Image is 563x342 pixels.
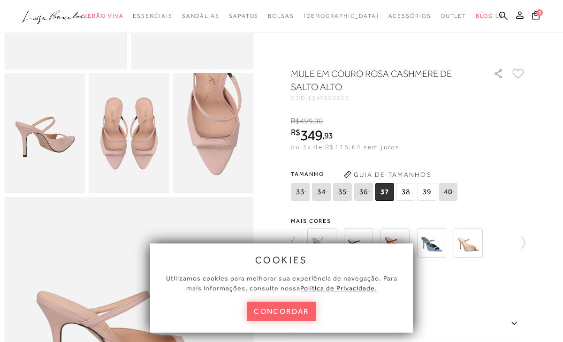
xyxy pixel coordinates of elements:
[182,8,220,25] a: categoryNavScreenReaderText
[133,13,172,19] span: Essenciais
[291,218,525,224] span: Mais cores
[344,228,373,258] img: MULE DE SALTO ALTO EM COURO VERNIZ PRETO
[388,13,431,19] span: Acessórios
[291,183,310,201] span: 33
[417,228,446,258] img: MULE DE SALTO ALTO EM JEANS ÍNDIGO
[291,143,399,151] span: ou 3x de R$116,64 sem juros
[536,9,543,16] span: 0
[418,183,436,201] span: 39
[304,13,379,19] span: [DEMOGRAPHIC_DATA]
[308,95,350,101] span: 1347000517
[166,274,397,292] span: Utilizamos cookies para melhorar sua experiência de navegação. Para mais informações, consulte nossa
[268,8,294,25] a: categoryNavScreenReaderText
[5,73,85,194] img: image
[83,8,123,25] a: categoryNavScreenReaderText
[396,183,415,201] span: 38
[133,8,172,25] a: categoryNavScreenReaderText
[173,73,253,194] img: image
[441,13,467,19] span: Outlet
[89,73,169,194] img: image
[229,8,259,25] a: categoryNavScreenReaderText
[247,302,316,321] button: concordar
[476,8,503,25] a: BLOG LB
[454,228,483,258] img: MULE DE SALTO ALTO EM METALIZADO CHUMBO
[291,117,300,125] i: R$
[354,183,373,201] span: 36
[441,8,467,25] a: categoryNavScreenReaderText
[268,13,294,19] span: Bolsas
[314,117,323,125] span: 90
[229,13,259,19] span: Sapatos
[313,117,323,125] i: ,
[300,117,312,125] span: 499
[291,95,479,101] div: CÓD:
[83,13,123,19] span: Verão Viva
[333,183,352,201] span: 35
[182,13,220,19] span: Sandálias
[255,255,308,265] span: cookies
[307,228,336,258] img: MULE DE SALTO ALTO EM COURO VERNIZ OFF WHITE
[476,13,503,19] span: BLOG LB
[529,10,542,23] button: 0
[375,183,394,201] span: 37
[324,130,333,140] span: 93
[380,228,410,258] img: MULE DE SALTO ALTO EM COURO VERNIZ VERMELHO
[312,183,331,201] span: 34
[439,183,457,201] span: 40
[300,127,322,144] span: 349
[388,8,431,25] a: categoryNavScreenReaderText
[300,284,377,292] a: Política de Privacidade.
[304,8,379,25] a: noSubCategoriesText
[341,167,434,182] button: Guia de Tamanhos
[291,67,467,93] h1: MULE EM COURO ROSA CASHMERE DE SALTO ALTO
[291,167,460,181] span: Tamanho
[322,131,333,140] i: ,
[291,128,300,137] i: R$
